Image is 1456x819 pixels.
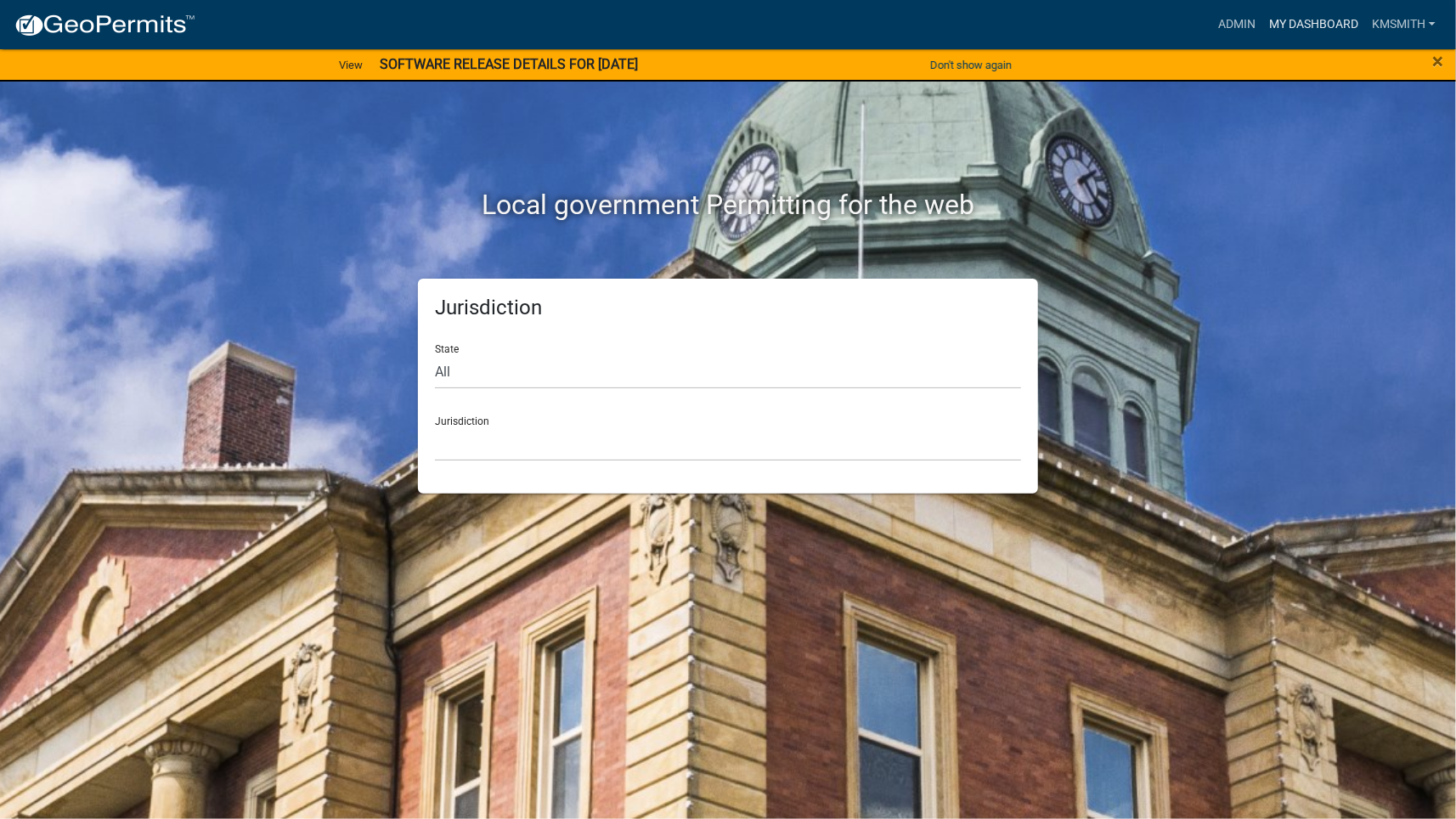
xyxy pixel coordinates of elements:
button: Close [1432,51,1443,71]
button: Don't show again [923,51,1019,79]
a: My Dashboard [1262,8,1365,41]
h2: Local government Permitting for the web [257,189,1199,221]
a: View [332,51,370,79]
h5: Jurisdiction [435,296,1021,320]
a: Admin [1211,8,1262,41]
a: kmsmith [1365,8,1442,41]
strong: SOFTWARE RELEASE DETAILS FOR [DATE] [380,56,638,72]
span: × [1432,49,1443,73]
